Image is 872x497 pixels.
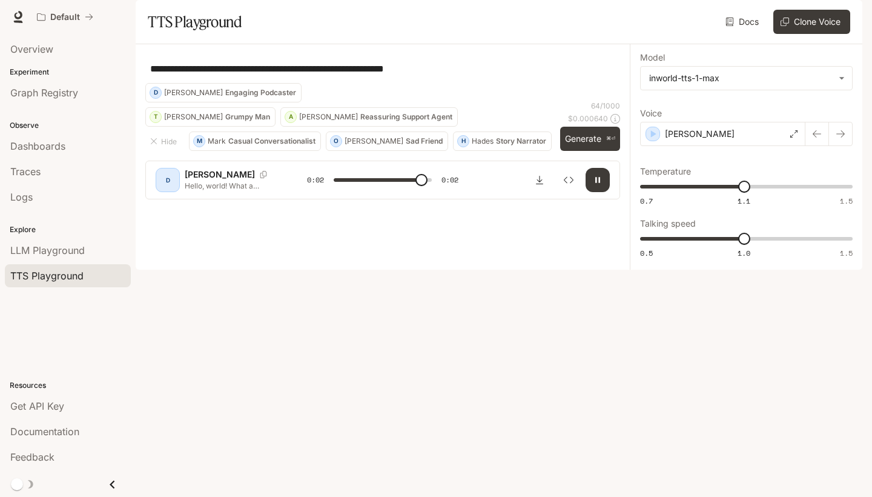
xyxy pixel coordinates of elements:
[326,132,448,151] button: O[PERSON_NAME]Sad Friend
[641,67,852,90] div: inworld-tts-1-max
[840,248,853,258] span: 1.5
[472,138,494,145] p: Hades
[560,127,620,152] button: Generate⌘⏎
[665,128,735,140] p: [PERSON_NAME]
[640,196,653,206] span: 0.7
[208,138,226,145] p: Mark
[164,113,223,121] p: [PERSON_NAME]
[640,219,696,228] p: Talking speed
[557,168,581,192] button: Inspect
[840,196,853,206] span: 1.5
[225,113,270,121] p: Grumpy Man
[228,138,315,145] p: Casual Conversationalist
[164,89,223,96] p: [PERSON_NAME]
[189,132,321,151] button: MMarkCasual Conversationalist
[255,171,272,178] button: Copy Voice ID
[458,132,469,151] div: H
[158,170,177,190] div: D
[640,248,653,258] span: 0.5
[441,174,458,186] span: 0:02
[360,113,452,121] p: Reassuring Support Agent
[145,132,184,151] button: Hide
[31,5,99,29] button: All workspaces
[649,72,833,84] div: inworld-tts-1-max
[640,109,662,118] p: Voice
[145,83,302,102] button: D[PERSON_NAME]Engaging Podcaster
[723,10,764,34] a: Docs
[453,132,552,151] button: HHadesStory Narrator
[285,107,296,127] div: A
[640,53,665,62] p: Model
[738,248,750,258] span: 1.0
[591,101,620,111] p: 64 / 1000
[307,174,324,186] span: 0:02
[150,107,161,127] div: T
[773,10,850,34] button: Clone Voice
[145,107,276,127] button: T[PERSON_NAME]Grumpy Man
[606,135,615,142] p: ⌘⏎
[527,168,552,192] button: Download audio
[738,196,750,206] span: 1.1
[150,83,161,102] div: D
[185,181,278,191] p: Hello, world! What a wonderful day to be a text-to-speech model!
[194,132,205,151] div: M
[185,168,255,181] p: [PERSON_NAME]
[496,138,546,145] p: Story Narrator
[568,113,608,124] p: $ 0.000640
[148,10,242,34] h1: TTS Playground
[345,138,403,145] p: [PERSON_NAME]
[331,132,342,151] div: O
[640,167,691,176] p: Temperature
[50,12,80,22] p: Default
[280,107,458,127] button: A[PERSON_NAME]Reassuring Support Agent
[299,113,358,121] p: [PERSON_NAME]
[406,138,443,145] p: Sad Friend
[225,89,296,96] p: Engaging Podcaster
